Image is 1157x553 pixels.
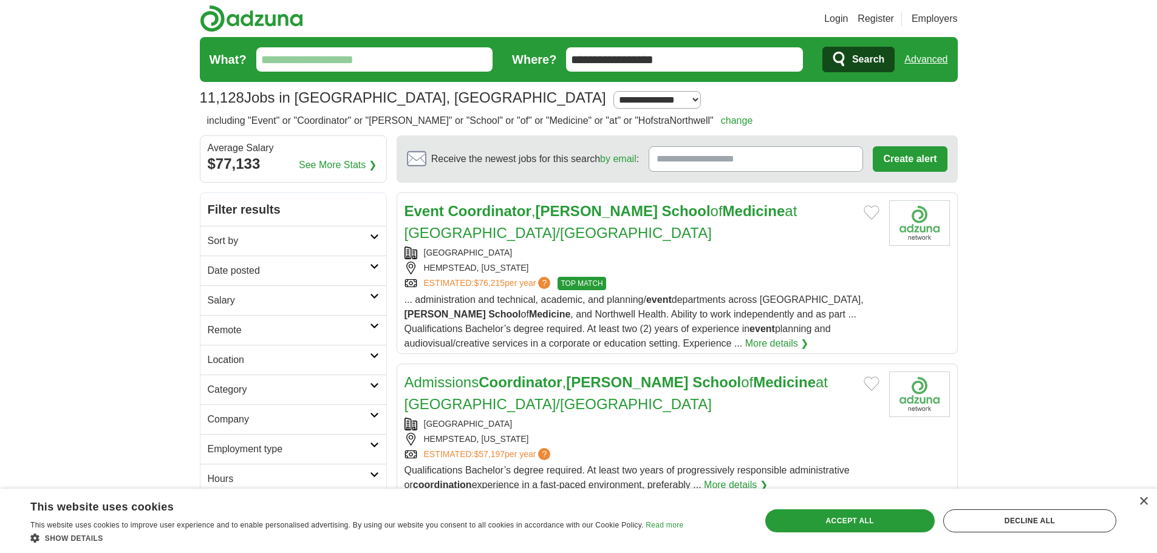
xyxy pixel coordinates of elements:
span: 11,128 [200,87,244,109]
a: Company [200,404,386,434]
a: Hours [200,464,386,494]
a: [GEOGRAPHIC_DATA] [424,248,513,257]
img: Hofstra University logo [889,200,950,246]
img: Hofstra University logo [889,371,950,417]
a: Register [858,12,894,26]
h2: Remote [208,323,370,338]
strong: event [749,324,775,334]
a: [GEOGRAPHIC_DATA] [424,419,513,429]
a: More details ❯ [745,336,809,351]
a: AdmissionsCoordinator,[PERSON_NAME] SchoolofMedicineat [GEOGRAPHIC_DATA]/[GEOGRAPHIC_DATA] [404,374,828,412]
span: $76,215 [474,278,505,288]
div: This website uses cookies [30,496,653,514]
div: Decline all [943,509,1116,532]
h2: Hours [208,472,370,486]
div: HEMPSTEAD, [US_STATE] [404,262,879,274]
div: HEMPSTEAD, [US_STATE] [404,433,879,446]
a: Remote [200,315,386,345]
a: See More Stats ❯ [299,158,377,172]
button: Add to favorite jobs [864,205,879,220]
a: ESTIMATED:$76,215per year? [424,277,553,290]
span: Receive the newest jobs for this search : [431,152,639,166]
div: Show details [30,532,683,544]
strong: [PERSON_NAME] [404,309,486,319]
h2: Sort by [208,234,370,248]
h2: Location [208,353,370,367]
a: Event Coordinator,[PERSON_NAME] SchoolofMedicineat [GEOGRAPHIC_DATA]/[GEOGRAPHIC_DATA] [404,203,797,241]
strong: School [488,309,520,319]
strong: Medicine [529,309,570,319]
a: change [721,115,753,126]
a: Location [200,345,386,375]
a: Employers [912,12,958,26]
div: Accept all [765,509,935,532]
a: Salary [200,285,386,315]
label: What? [210,50,247,69]
span: This website uses cookies to improve user experience and to enable personalised advertising. By u... [30,521,644,529]
strong: [PERSON_NAME] [566,374,688,390]
span: ? [538,448,550,460]
img: Adzuna logo [200,5,303,32]
strong: coordination [413,480,472,490]
a: Advanced [904,47,947,72]
a: More details ❯ [704,478,768,492]
strong: Coordinator [448,203,531,219]
strong: School [662,203,711,219]
h2: Company [208,412,370,427]
a: Read more, opens a new window [646,521,683,529]
strong: Coordinator [479,374,562,390]
strong: School [692,374,741,390]
strong: Event [404,203,444,219]
span: ... administration and technical, academic, and planning/ departments across [GEOGRAPHIC_DATA], o... [404,294,864,348]
a: by email [600,154,637,164]
a: Sort by [200,226,386,256]
a: Login [824,12,848,26]
h2: Category [208,382,370,397]
span: TOP MATCH [558,277,606,290]
span: Qualifications Bachelor’s degree required. At least two years of progressively responsible admini... [404,465,850,490]
div: $77,133 [208,153,379,175]
h2: Salary [208,293,370,308]
h2: Date posted [208,263,370,278]
button: Add to favorite jobs [864,376,879,391]
a: Date posted [200,256,386,285]
div: Average Salary [208,143,379,153]
span: Search [852,47,884,72]
strong: event [646,294,672,305]
strong: Medicine [753,374,816,390]
label: Where? [512,50,556,69]
div: Close [1139,497,1148,506]
strong: Medicine [723,203,785,219]
strong: [PERSON_NAME] [536,203,658,219]
h2: including "Event" or "Coordinator" or "[PERSON_NAME]" or "School" or "of" or "Medicine" or "at" o... [207,114,753,128]
button: Search [822,47,895,72]
h1: Jobs in [GEOGRAPHIC_DATA], [GEOGRAPHIC_DATA] [200,89,606,106]
h2: Employment type [208,442,370,456]
span: Show details [45,534,103,543]
a: Employment type [200,434,386,464]
h2: Filter results [200,193,386,226]
span: ? [538,277,550,289]
span: $57,197 [474,449,505,459]
a: Category [200,375,386,404]
button: Create alert [873,146,947,172]
a: ESTIMATED:$57,197per year? [424,448,553,461]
